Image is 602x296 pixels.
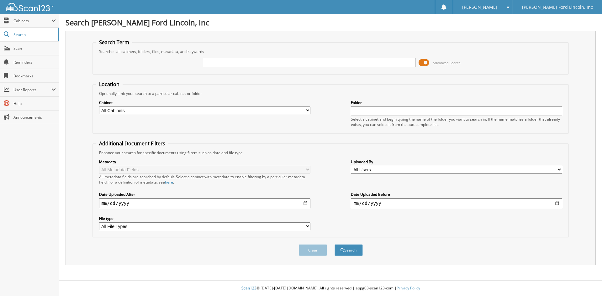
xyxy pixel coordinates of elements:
[13,73,56,79] span: Bookmarks
[165,179,173,185] a: here
[96,39,132,46] legend: Search Term
[99,174,310,185] div: All metadata fields are searched by default. Select a cabinet with metadata to enable filtering b...
[96,91,566,96] div: Optionally limit your search to a particular cabinet or folder
[99,159,310,164] label: Metadata
[522,5,593,9] span: [PERSON_NAME] Ford Lincoln, Inc
[96,140,168,147] legend: Additional Document Filters
[13,115,56,120] span: Announcements
[397,285,420,291] a: Privacy Policy
[571,266,602,296] iframe: Chat Widget
[241,285,256,291] span: Scan123
[335,244,363,256] button: Search
[13,87,51,92] span: User Reports
[99,216,310,221] label: File type
[96,81,123,88] legend: Location
[13,101,56,106] span: Help
[99,100,310,105] label: Cabinet
[6,3,53,11] img: scan123-logo-white.svg
[13,60,56,65] span: Reminders
[351,100,562,105] label: Folder
[96,150,566,155] div: Enhance your search for specific documents using filters such as date and file type.
[299,244,327,256] button: Clear
[13,32,55,37] span: Search
[99,192,310,197] label: Date Uploaded After
[351,192,562,197] label: Date Uploaded Before
[59,281,602,296] div: © [DATE]-[DATE] [DOMAIN_NAME]. All rights reserved | appg03-scan123-com |
[433,60,461,65] span: Advanced Search
[351,198,562,208] input: end
[351,159,562,164] label: Uploaded By
[66,17,596,28] h1: Search [PERSON_NAME] Ford Lincoln, Inc
[99,198,310,208] input: start
[13,46,56,51] span: Scan
[351,117,562,127] div: Select a cabinet and begin typing the name of the folder you want to search in. If the name match...
[96,49,566,54] div: Searches all cabinets, folders, files, metadata, and keywords
[13,18,51,23] span: Cabinets
[462,5,497,9] span: [PERSON_NAME]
